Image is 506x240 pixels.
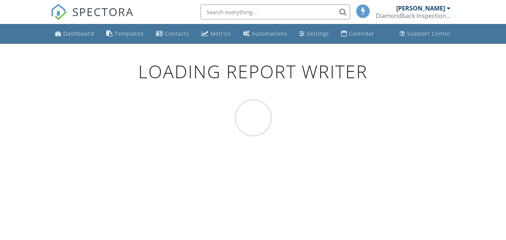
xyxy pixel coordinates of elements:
[199,27,234,41] a: Metrics
[338,27,378,41] a: Calendar
[72,4,134,19] span: SPECTORA
[200,4,350,19] input: Search everything...
[397,27,454,41] a: Support Center
[103,27,147,41] a: Templates
[52,27,97,41] a: Dashboard
[165,30,190,37] div: Contacts
[252,30,287,37] div: Automations
[153,27,193,41] a: Contacts
[307,30,329,37] div: Settings
[349,30,375,37] div: Calendar
[51,4,67,20] img: The Best Home Inspection Software - Spectora
[210,30,231,37] div: Metrics
[407,30,451,37] div: Support Center
[240,27,290,41] a: Automations (Basic)
[376,12,451,19] div: Diamondback Inspection Service
[63,30,94,37] div: Dashboard
[296,27,332,41] a: Settings
[51,10,134,26] a: SPECTORA
[396,4,445,12] div: [PERSON_NAME]
[115,30,144,37] div: Templates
